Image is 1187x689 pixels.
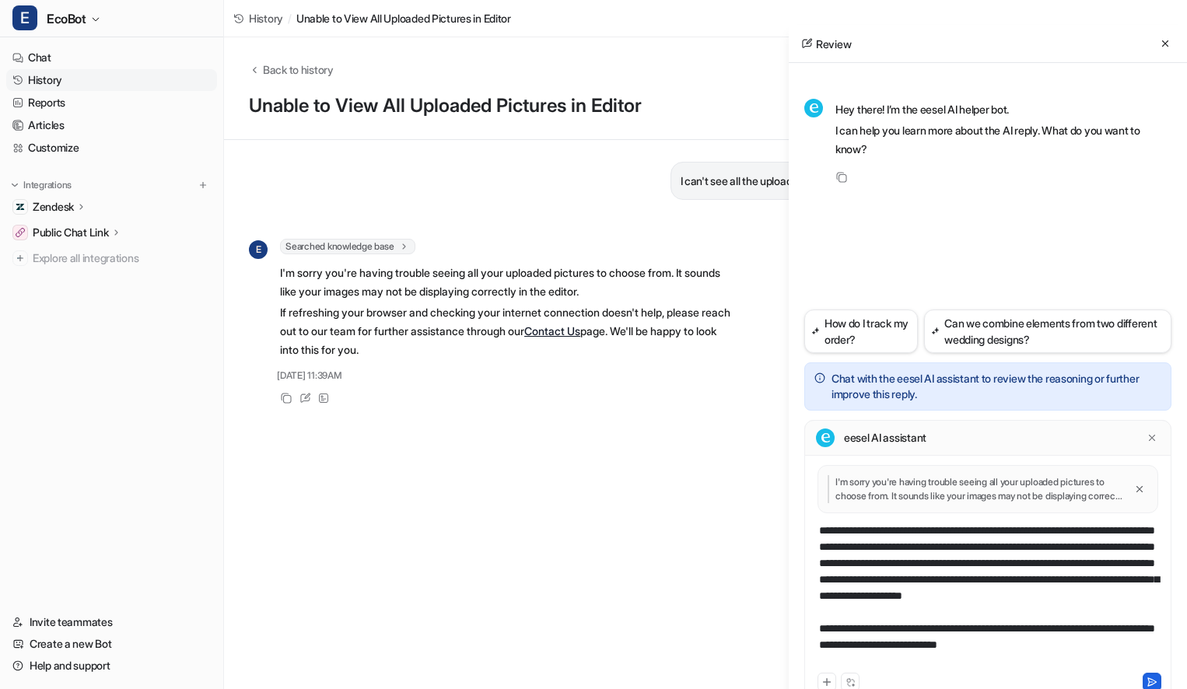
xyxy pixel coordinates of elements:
p: eesel AI assistant [844,430,926,446]
button: Close quote [1131,481,1148,498]
a: Chat [6,47,217,68]
span: EcoBot [47,8,86,30]
button: Back to history [249,61,334,78]
h2: Review [801,36,851,52]
p: I'm sorry you're having trouble seeing all your uploaded pictures to choose from. It sounds like ... [828,475,1125,503]
img: Public Chat Link [16,228,25,237]
span: History [249,10,283,26]
img: Zendesk [16,202,25,212]
span: Explore all integrations [33,246,211,271]
button: Integrations [6,177,76,193]
a: Customize [6,137,217,159]
a: Explore all integrations [6,247,217,269]
p: I can't see all the uploaded pictures to choose from [681,172,919,191]
p: Integrations [23,179,72,191]
a: History [233,10,283,26]
span: Back to history [263,61,334,78]
a: Help and support [6,655,217,677]
a: Reports [6,92,217,114]
p: Zendesk [33,199,74,215]
img: explore all integrations [12,250,28,266]
a: Contact Us [524,324,580,338]
span: [DATE] 11:39AM [277,369,342,383]
span: E [249,240,268,259]
p: Public Chat Link [33,225,109,240]
button: How do I track my order? [804,310,918,353]
img: expand menu [9,180,20,191]
img: menu_add.svg [198,180,208,191]
p: If refreshing your browser and checking your internet connection doesn't help, please reach out t... [280,303,735,359]
p: Hey there! I’m the eesel AI helper bot. [835,100,1171,119]
a: History [6,69,217,91]
button: Can we combine elements from two different wedding designs? [924,310,1171,353]
p: I'm sorry you're having trouble seeing all your uploaded pictures to choose from. It sounds like ... [280,264,735,301]
a: Create a new Bot [6,633,217,655]
a: Invite teammates [6,611,217,633]
h1: Unable to View All Uploaded Pictures in Editor [249,95,929,117]
span: Searched knowledge base [280,239,415,254]
p: Chat with the eesel AI assistant to review the reasoning or further improve this reply. [832,371,1161,402]
p: I can help you learn more about the AI reply. What do you want to know? [835,121,1171,159]
span: Unable to View All Uploaded Pictures in Editor [296,10,511,26]
span: / [288,10,292,26]
span: E [12,5,37,30]
a: Articles [6,114,217,136]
